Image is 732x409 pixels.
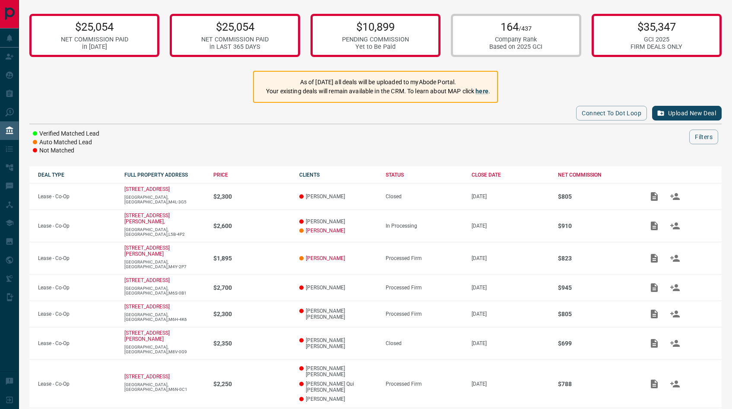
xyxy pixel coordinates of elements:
p: $823 [558,255,636,262]
span: /437 [519,25,532,32]
p: $699 [558,340,636,347]
button: Connect to Dot Loop [576,106,647,120]
div: NET COMMISSION PAID [201,36,269,43]
p: [GEOGRAPHIC_DATA],[GEOGRAPHIC_DATA],L5B-4P2 [124,227,205,237]
p: $35,347 [631,20,682,33]
div: CLIENTS [299,172,377,178]
p: [GEOGRAPHIC_DATA],[GEOGRAPHIC_DATA],M4Y-2P7 [124,260,205,269]
a: [STREET_ADDRESS][PERSON_NAME] [124,245,170,257]
p: $2,300 [213,311,291,317]
span: Match Clients [665,380,685,387]
div: FIRM DEALS ONLY [631,43,682,51]
p: $805 [558,193,636,200]
button: Filters [689,130,718,144]
div: NET COMMISSION PAID [61,36,128,43]
p: [PERSON_NAME] [299,396,377,402]
div: Processed Firm [386,381,463,387]
p: $2,250 [213,380,291,387]
span: Add / View Documents [644,193,665,199]
a: [STREET_ADDRESS] [124,277,170,283]
p: [PERSON_NAME] [299,219,377,225]
span: Add / View Documents [644,340,665,346]
p: Lease - Co-Op [38,285,116,291]
a: [STREET_ADDRESS][PERSON_NAME] [124,330,170,342]
div: in LAST 365 DAYS [201,43,269,51]
p: [DATE] [472,311,549,317]
span: Match Clients [665,193,685,199]
p: $910 [558,222,636,229]
a: [PERSON_NAME] [306,228,345,234]
p: [PERSON_NAME] [299,285,377,291]
p: [DATE] [472,340,549,346]
span: Add / View Documents [644,222,665,228]
p: $2,600 [213,222,291,229]
p: 164 [489,20,542,33]
p: [DATE] [472,193,549,200]
li: Verified Matched Lead [33,130,99,138]
p: [GEOGRAPHIC_DATA],[GEOGRAPHIC_DATA],M6S-0B1 [124,286,205,295]
p: As of [DATE] all deals will be uploaded to myAbode Portal. [266,78,490,87]
a: [STREET_ADDRESS] [124,186,170,192]
p: $788 [558,380,636,387]
div: Processed Firm [386,311,463,317]
div: PENDING COMMISSION [342,36,409,43]
p: [DATE] [472,381,549,387]
div: Company Rank [489,36,542,43]
li: Not Matched [33,146,99,155]
div: Processed Firm [386,255,463,261]
p: [PERSON_NAME] [PERSON_NAME] [299,337,377,349]
p: Lease - Co-Op [38,223,116,229]
div: Closed [386,340,463,346]
div: STATUS [386,172,463,178]
div: In Processing [386,223,463,229]
p: $2,700 [213,284,291,291]
span: Add / View Documents [644,255,665,261]
span: Match Clients [665,340,685,346]
p: Lease - Co-Op [38,193,116,200]
p: Lease - Co-Op [38,311,116,317]
p: $805 [558,311,636,317]
p: $1,895 [213,255,291,262]
div: PRICE [213,172,291,178]
p: [GEOGRAPHIC_DATA],[GEOGRAPHIC_DATA],M6N-0C1 [124,382,205,392]
p: [PERSON_NAME] [299,193,377,200]
p: Lease - Co-Op [38,381,116,387]
p: $2,350 [213,340,291,347]
div: Processed Firm [386,285,463,291]
div: CLOSE DATE [472,172,549,178]
p: $10,899 [342,20,409,33]
p: $25,054 [201,20,269,33]
p: $945 [558,284,636,291]
span: Add / View Documents [644,380,665,387]
p: [PERSON_NAME] [PERSON_NAME] [299,308,377,320]
p: [GEOGRAPHIC_DATA],[GEOGRAPHIC_DATA],M6H-4K6 [124,312,205,322]
div: in [DATE] [61,43,128,51]
a: here [475,88,488,95]
p: [GEOGRAPHIC_DATA],[GEOGRAPHIC_DATA],M4L-3G5 [124,195,205,204]
p: [PERSON_NAME] Qui [PERSON_NAME] [299,381,377,393]
p: [STREET_ADDRESS] [124,374,170,380]
p: Lease - Co-Op [38,255,116,261]
p: Your existing deals will remain available in the CRM. To learn about MAP click . [266,87,490,96]
p: $25,054 [61,20,128,33]
a: [STREET_ADDRESS] [124,304,170,310]
div: Yet to Be Paid [342,43,409,51]
p: [GEOGRAPHIC_DATA],[GEOGRAPHIC_DATA],M8V-0G9 [124,345,205,354]
span: Match Clients [665,222,685,228]
p: [DATE] [472,285,549,291]
p: [DATE] [472,223,549,229]
a: [PERSON_NAME] [306,255,345,261]
p: [PERSON_NAME] [PERSON_NAME] [299,365,377,377]
a: [STREET_ADDRESS][PERSON_NAME], [124,212,170,225]
span: Match Clients [665,311,685,317]
div: FULL PROPERTY ADDRESS [124,172,205,178]
span: Match Clients [665,255,685,261]
p: [DATE] [472,255,549,261]
div: Based on 2025 GCI [489,43,542,51]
